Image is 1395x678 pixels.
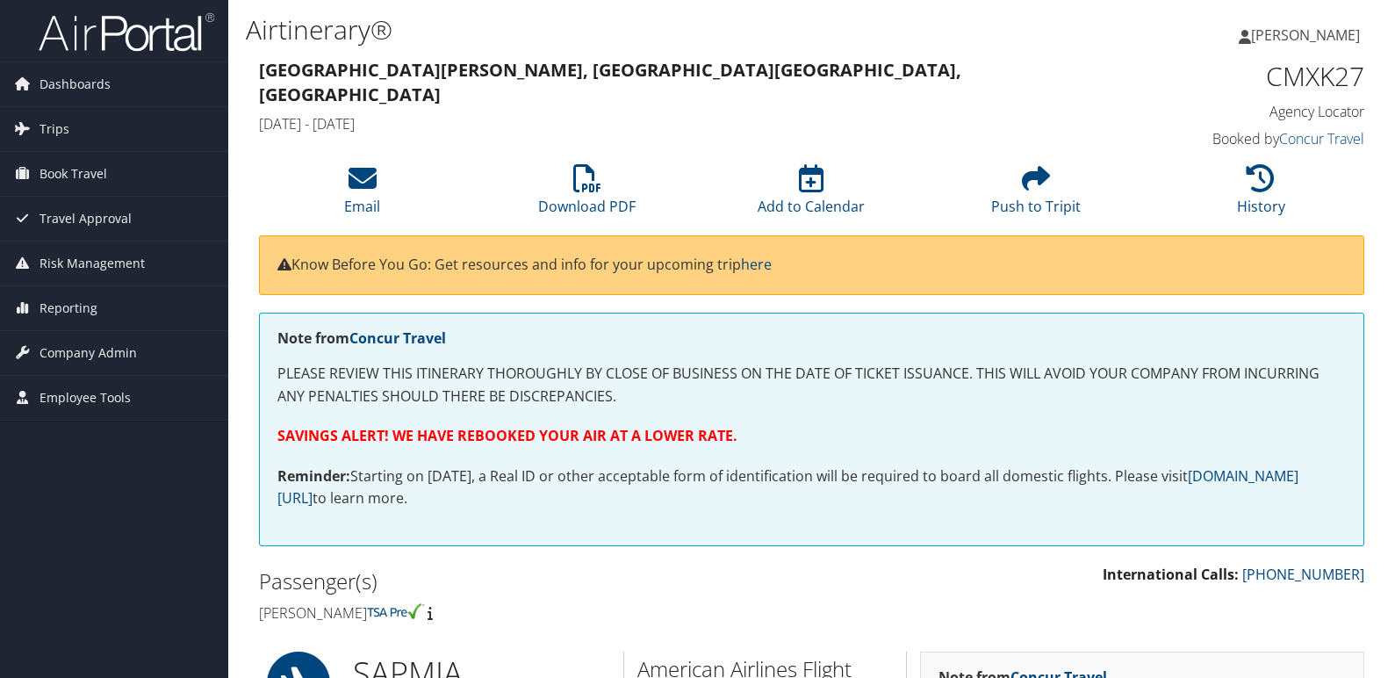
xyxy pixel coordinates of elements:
a: Concur Travel [1279,129,1364,148]
span: Dashboards [40,62,111,106]
a: Push to Tripit [991,174,1081,216]
a: Email [344,174,380,216]
span: Travel Approval [40,197,132,241]
h1: Airtinerary® [246,11,1000,48]
h4: [DATE] - [DATE] [259,114,1082,133]
a: [PERSON_NAME] [1239,9,1377,61]
h4: Booked by [1108,129,1364,148]
a: [PHONE_NUMBER] [1242,565,1364,584]
span: Reporting [40,286,97,330]
span: Company Admin [40,331,137,375]
h1: CMXK27 [1108,58,1364,95]
span: Risk Management [40,242,145,285]
p: Starting on [DATE], a Real ID or other acceptable form of identification will be required to boar... [277,465,1346,510]
h2: Passenger(s) [259,566,799,596]
strong: International Calls: [1103,565,1239,584]
strong: [GEOGRAPHIC_DATA][PERSON_NAME], [GEOGRAPHIC_DATA] [GEOGRAPHIC_DATA], [GEOGRAPHIC_DATA] [259,58,961,106]
strong: Reminder: [277,466,350,486]
h4: [PERSON_NAME] [259,603,799,623]
p: PLEASE REVIEW THIS ITINERARY THOROUGHLY BY CLOSE OF BUSINESS ON THE DATE OF TICKET ISSUANCE. THIS... [277,363,1346,408]
strong: SAVINGS ALERT! WE HAVE REBOOKED YOUR AIR AT A LOWER RATE. [277,426,737,445]
a: Download PDF [538,174,636,216]
span: [PERSON_NAME] [1251,25,1360,45]
strong: Note from [277,328,446,348]
p: Know Before You Go: Get resources and info for your upcoming trip [277,254,1346,277]
img: airportal-logo.png [39,11,214,53]
img: tsa-precheck.png [367,603,424,619]
a: History [1237,174,1285,216]
span: Trips [40,107,69,151]
a: here [741,255,772,274]
span: Employee Tools [40,376,131,420]
a: Add to Calendar [758,174,865,216]
a: Concur Travel [349,328,446,348]
h4: Agency Locator [1108,102,1364,121]
span: Book Travel [40,152,107,196]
